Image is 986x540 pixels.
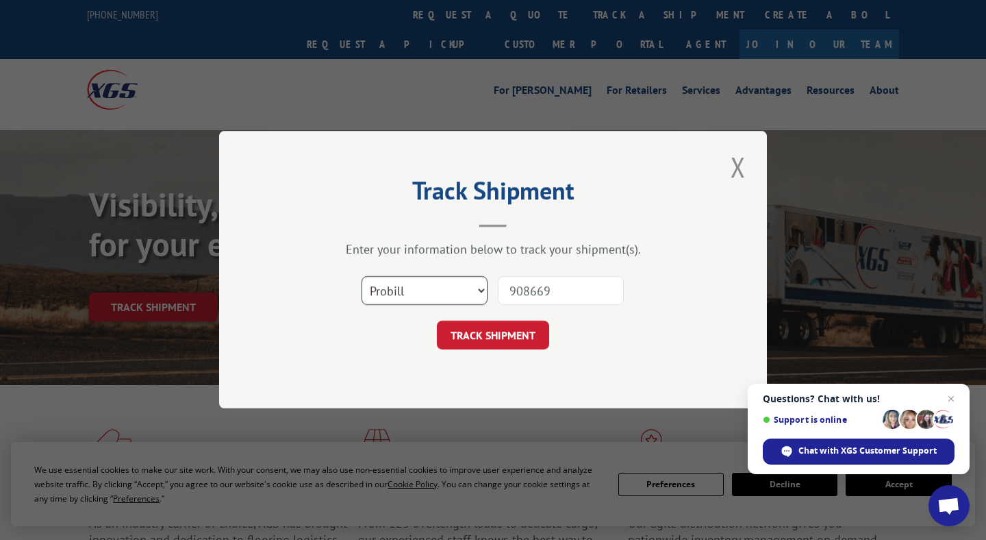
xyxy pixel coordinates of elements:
[288,242,698,258] div: Enter your information below to track your shipment(s).
[726,148,750,186] button: Close modal
[798,445,937,457] span: Chat with XGS Customer Support
[763,439,955,465] span: Chat with XGS Customer Support
[763,393,955,404] span: Questions? Chat with us!
[437,321,549,350] button: TRACK SHIPMENT
[498,277,624,306] input: Number(s)
[928,485,970,526] a: Open chat
[288,181,698,207] h2: Track Shipment
[763,415,878,425] span: Support is online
